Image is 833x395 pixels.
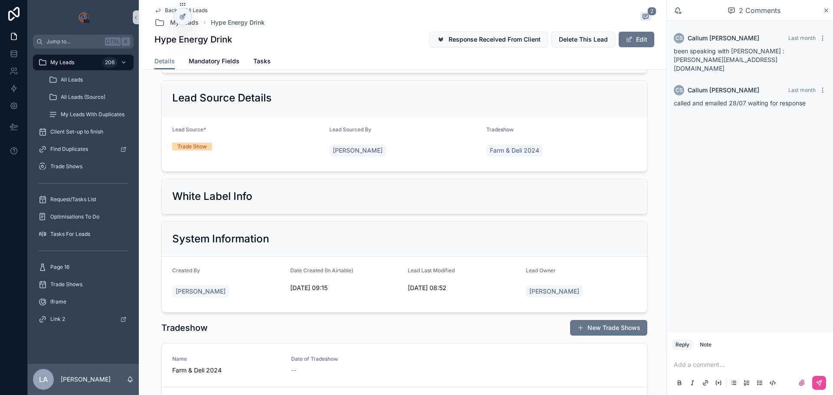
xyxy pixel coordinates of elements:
a: Client Set-up to finish [33,124,134,140]
a: Details [154,53,175,70]
button: New Trade Shows [570,320,647,336]
span: Tradeshow [486,126,514,133]
a: Hype Energy Drink [211,18,265,27]
span: [DATE] 08:52 [408,284,519,292]
span: My Leads With Duplicates [61,111,125,118]
span: Trade Shows [50,163,82,170]
span: been speaking with [PERSON_NAME] :[PERSON_NAME][EMAIL_ADDRESS][DOMAIN_NAME] [674,47,784,72]
a: [PERSON_NAME] [172,285,229,297]
span: Find Duplicates [50,146,88,153]
span: Last month [788,87,816,93]
a: [PERSON_NAME] [526,285,583,297]
span: Farm & Deli 2024 [172,366,281,375]
span: Back to All Leads [165,7,207,14]
a: Tasks [253,53,271,71]
div: 206 [102,57,117,68]
span: Details [154,57,175,65]
h1: Hype Energy Drink [154,33,232,46]
a: Link 2 [33,311,134,327]
div: Trade Show [177,143,207,150]
span: Last month [788,35,816,41]
span: Jump to... [46,38,102,45]
span: [PERSON_NAME] [176,287,226,296]
span: Lead Last Modified [408,267,455,274]
a: Tasks For Leads [33,226,134,242]
a: Find Duplicates [33,141,134,157]
button: Reply [672,340,693,350]
span: Date Created (In Airtable) [290,267,353,274]
span: Client Set-up to finish [50,128,103,135]
span: My Leads [50,59,74,66]
a: [PERSON_NAME] [329,144,386,157]
a: NameFarm & Deli 2024Date of Tradeshow-- [162,343,647,387]
span: All Leads [61,76,83,83]
a: Back to All Leads [154,7,207,14]
span: Page 16 [50,264,69,271]
span: 2 Comments [739,5,781,16]
a: All Leads (Source) [43,89,134,105]
span: Link 2 [50,316,65,323]
span: Request/Tasks List [50,196,96,203]
span: Mandatory Fields [189,57,239,65]
span: Name [172,356,281,362]
button: 2 [640,12,651,23]
span: 2 [647,7,656,16]
span: LA [39,374,48,385]
a: Trade Shows [33,159,134,174]
a: Page 16 [33,259,134,275]
span: Delete This Lead [559,35,608,44]
a: My Leads206 [33,55,134,70]
span: Farm & Deli 2024 [490,146,539,155]
span: [DATE] 09:15 [290,284,401,292]
span: K [122,38,129,45]
button: Edit [619,32,654,47]
span: Tasks [253,57,271,65]
span: My Leads [170,18,199,27]
span: Lead Source* [172,126,206,133]
div: Note [700,341,712,348]
span: Date of Tradeshow [291,356,400,362]
span: [PERSON_NAME] [333,146,383,155]
span: Optimisations To Do [50,213,99,220]
h1: Tradeshow [161,322,208,334]
span: [PERSON_NAME] [529,287,579,296]
span: Trade Shows [50,281,82,288]
button: Delete This Lead [551,32,615,47]
span: Lead Sourced By [329,126,371,133]
a: Iframe [33,294,134,310]
button: Note [696,340,715,350]
a: Trade Shows [33,277,134,292]
h2: System Information [172,232,269,246]
span: -- [291,366,296,375]
img: App logo [76,10,90,24]
a: Mandatory Fields [189,53,239,71]
a: All Leads [43,72,134,88]
span: All Leads (Source) [61,94,105,101]
span: Iframe [50,298,66,305]
span: CS [676,35,683,42]
span: Response Received From Client [449,35,541,44]
span: Ctrl [105,37,121,46]
a: My Leads [154,17,199,28]
button: Jump to...CtrlK [33,35,134,49]
a: Farm & Deli 2024 [486,144,543,157]
span: Callum [PERSON_NAME] [688,86,759,95]
p: [PERSON_NAME] [61,375,111,384]
span: called and emailed 28/07 waiting for response [674,99,806,107]
span: Callum [PERSON_NAME] [688,34,759,42]
a: My Leads With Duplicates [43,107,134,122]
a: Optimisations To Do [33,209,134,225]
span: Tasks For Leads [50,231,90,238]
h2: White Label Info [172,189,253,203]
button: Response Received From Client [429,32,548,47]
a: Request/Tasks List [33,192,134,207]
span: Lead Owner [526,267,556,274]
h2: Lead Source Details [172,91,272,105]
span: CS [676,87,683,94]
div: scrollable content [28,49,139,338]
span: Created By [172,267,200,274]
